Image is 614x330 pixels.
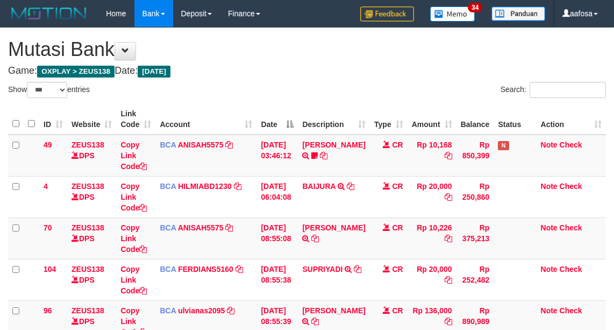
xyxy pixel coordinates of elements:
[256,135,298,177] td: [DATE] 03:46:12
[360,6,414,22] img: Feedback.jpg
[256,217,298,259] td: [DATE] 08:55:08
[560,306,582,315] a: Check
[234,182,241,191] a: Copy HILMIABD1230 to clipboard
[445,317,452,326] a: Copy Rp 136,000 to clipboard
[178,141,224,149] a: ANISAH5575
[178,182,232,191] a: HILMIABD1230
[541,265,558,273] a: Note
[445,151,452,160] a: Copy Rp 10,168 to clipboard
[560,265,582,273] a: Check
[225,223,233,232] a: Copy ANISAH5575 to clipboard
[67,104,116,135] th: Website: activate to sort column ascending
[67,217,116,259] td: DPS
[44,223,52,232] span: 70
[491,6,545,21] img: panduan.png
[560,223,582,232] a: Check
[116,104,155,135] th: Link Code: activate to sort column ascending
[537,104,606,135] th: Action: activate to sort column ascending
[160,182,176,191] span: BCA
[456,104,494,135] th: Balance
[392,182,403,191] span: CR
[392,223,403,232] span: CR
[44,306,52,315] span: 96
[227,306,234,315] a: Copy ulvianas2095 to clipboard
[37,66,115,78] span: OXPLAY > ZEUS138
[39,104,67,135] th: ID: activate to sort column ascending
[67,135,116,177] td: DPS
[155,104,256,135] th: Account: activate to sort column ascending
[408,104,456,135] th: Amount: activate to sort column ascending
[468,3,482,12] span: 34
[8,82,90,98] label: Show entries
[44,265,56,273] span: 104
[256,259,298,300] td: [DATE] 08:55:38
[44,141,52,149] span: 49
[354,265,361,273] a: Copy SUPRIYADI to clipboard
[302,306,365,315] a: [PERSON_NAME]
[408,135,456,177] td: Rp 10,168
[541,141,558,149] a: Note
[120,141,147,171] a: Copy Link Code
[160,265,176,273] span: BCA
[8,66,606,76] h4: Game: Date:
[44,182,48,191] span: 4
[72,141,104,149] a: ZEUS138
[370,104,408,135] th: Type: activate to sort column ascending
[530,82,606,98] input: Search:
[456,259,494,300] td: Rp 252,482
[445,276,452,284] a: Copy Rp 20,000 to clipboard
[256,176,298,217] td: [DATE] 06:04:08
[160,223,176,232] span: BCA
[72,182,104,191] a: ZEUS138
[311,317,319,326] a: Copy MUHAMMAD LUTFI to clipboard
[347,182,354,191] a: Copy BAIJURA to clipboard
[160,306,176,315] span: BCA
[120,223,147,254] a: Copy Link Code
[120,182,147,212] a: Copy Link Code
[541,182,558,191] a: Note
[302,223,365,232] a: [PERSON_NAME]
[160,141,176,149] span: BCA
[560,182,582,191] a: Check
[456,135,494,177] td: Rp 850,399
[408,217,456,259] td: Rp 10,226
[8,5,90,22] img: MOTION_logo.png
[560,141,582,149] a: Check
[408,176,456,217] td: Rp 20,000
[392,265,403,273] span: CR
[311,234,319,243] a: Copy DAVIT HENDRI to clipboard
[392,141,403,149] span: CR
[456,176,494,217] td: Rp 250,860
[541,306,558,315] a: Note
[225,141,233,149] a: Copy ANISAH5575 to clipboard
[498,141,509,150] span: Has Note
[67,259,116,300] td: DPS
[138,66,170,78] span: [DATE]
[72,223,104,232] a: ZEUS138
[302,182,335,191] a: BAIJURA
[501,82,606,98] label: Search:
[120,265,147,295] a: Copy Link Code
[430,6,475,22] img: Button%20Memo.svg
[445,234,452,243] a: Copy Rp 10,226 to clipboard
[235,265,243,273] a: Copy FERDIANS5160 to clipboard
[178,265,233,273] a: FERDIANS5160
[392,306,403,315] span: CR
[320,151,327,160] a: Copy INA PAUJANAH to clipboard
[67,176,116,217] td: DPS
[408,259,456,300] td: Rp 20,000
[302,141,365,149] a: [PERSON_NAME]
[72,265,104,273] a: ZEUS138
[178,306,225,315] a: ulvianas2095
[72,306,104,315] a: ZEUS138
[456,217,494,259] td: Rp 375,213
[256,104,298,135] th: Date: activate to sort column descending
[302,265,342,273] a: SUPRIYADI
[541,223,558,232] a: Note
[27,82,67,98] select: Showentries
[298,104,369,135] th: Description: activate to sort column ascending
[445,193,452,201] a: Copy Rp 20,000 to clipboard
[494,104,536,135] th: Status
[178,223,224,232] a: ANISAH5575
[8,39,606,60] h1: Mutasi Bank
